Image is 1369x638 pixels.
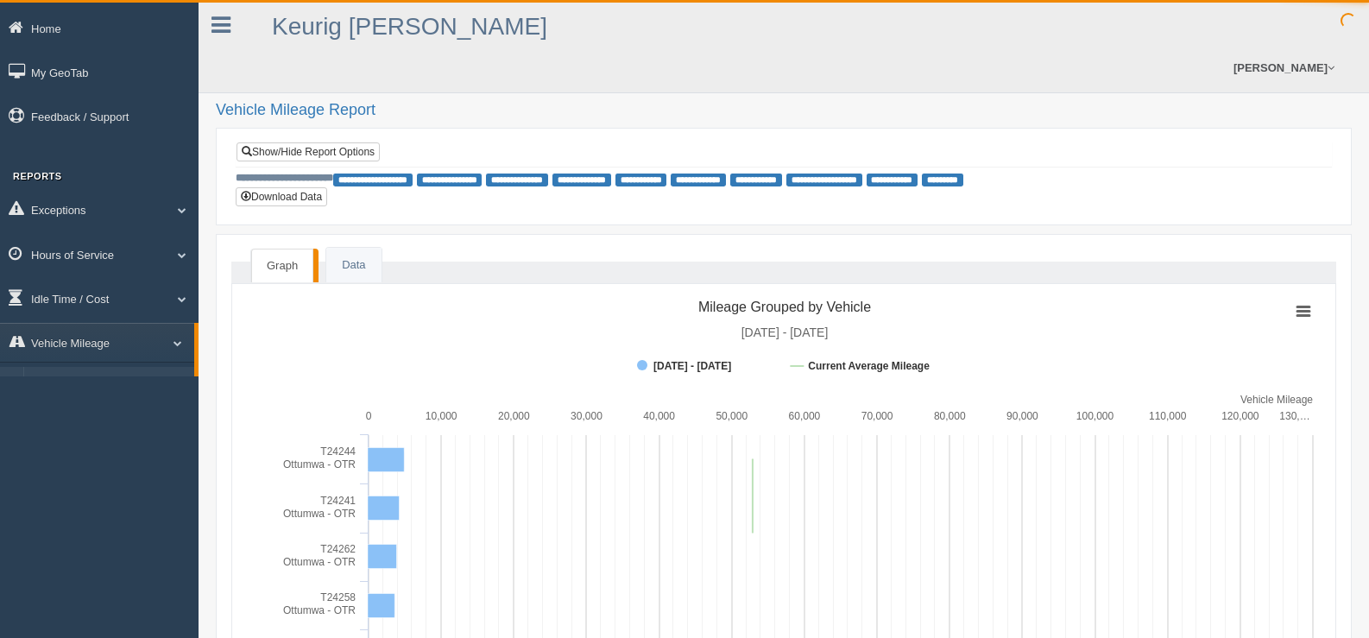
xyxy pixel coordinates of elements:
text: 40,000 [643,410,675,422]
text: 90,000 [1006,410,1038,422]
a: Show/Hide Report Options [237,142,380,161]
a: Data [326,248,381,283]
tspan: Vehicle Mileage [1240,394,1313,406]
tspan: Current Average Mileage [808,360,930,372]
tspan: Ottumwa - OTR [283,604,356,616]
text: 0 [366,410,372,422]
text: 20,000 [498,410,530,422]
a: Graph [251,249,313,283]
tspan: T24241 [320,495,356,507]
tspan: Ottumwa - OTR [283,556,356,568]
a: [PERSON_NAME] [1225,43,1343,92]
tspan: [DATE] - [DATE] [741,325,829,339]
tspan: Ottumwa - OTR [283,458,356,471]
text: 30,000 [571,410,602,422]
tspan: 130,… [1279,410,1309,422]
text: 60,000 [789,410,821,422]
a: Keurig [PERSON_NAME] [272,13,547,40]
text: 120,000 [1221,410,1259,422]
a: Vehicle Mileage [31,367,194,398]
text: 70,000 [861,410,893,422]
tspan: Mileage Grouped by Vehicle [698,300,871,314]
tspan: T24244 [320,445,356,458]
tspan: [DATE] - [DATE] [653,360,731,372]
text: 80,000 [934,410,966,422]
tspan: Ottumwa - OTR [283,508,356,520]
tspan: T24258 [320,591,356,603]
text: 100,000 [1076,410,1114,422]
tspan: T24262 [320,543,356,555]
text: 10,000 [426,410,457,422]
text: 110,000 [1149,410,1187,422]
button: Download Data [236,187,327,206]
text: 50,000 [716,410,748,422]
